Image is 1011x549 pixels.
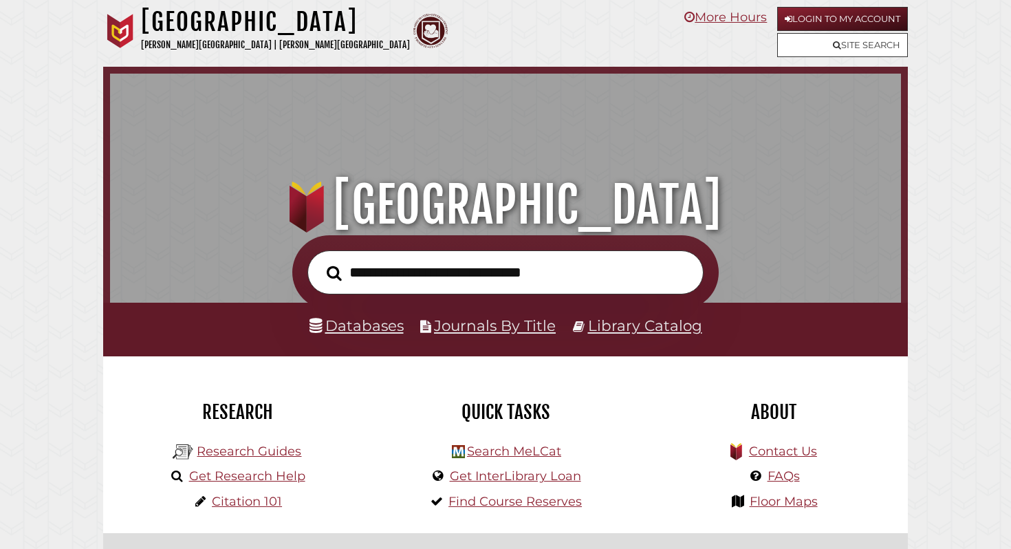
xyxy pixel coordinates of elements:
[413,14,448,48] img: Calvin Theological Seminary
[450,469,581,484] a: Get InterLibrary Loan
[327,265,342,281] i: Search
[650,400,898,424] h2: About
[467,444,561,459] a: Search MeLCat
[684,10,767,25] a: More Hours
[113,400,361,424] h2: Research
[141,37,410,53] p: [PERSON_NAME][GEOGRAPHIC_DATA] | [PERSON_NAME][GEOGRAPHIC_DATA]
[750,494,818,509] a: Floor Maps
[382,400,629,424] h2: Quick Tasks
[309,316,404,334] a: Databases
[448,494,582,509] a: Find Course Reserves
[197,444,301,459] a: Research Guides
[777,33,908,57] a: Site Search
[749,444,817,459] a: Contact Us
[141,7,410,37] h1: [GEOGRAPHIC_DATA]
[103,14,138,48] img: Calvin University
[173,442,193,462] img: Hekman Library Logo
[777,7,908,31] a: Login to My Account
[212,494,282,509] a: Citation 101
[434,316,556,334] a: Journals By Title
[189,469,305,484] a: Get Research Help
[125,175,886,235] h1: [GEOGRAPHIC_DATA]
[452,445,465,458] img: Hekman Library Logo
[320,261,349,285] button: Search
[768,469,800,484] a: FAQs
[588,316,702,334] a: Library Catalog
